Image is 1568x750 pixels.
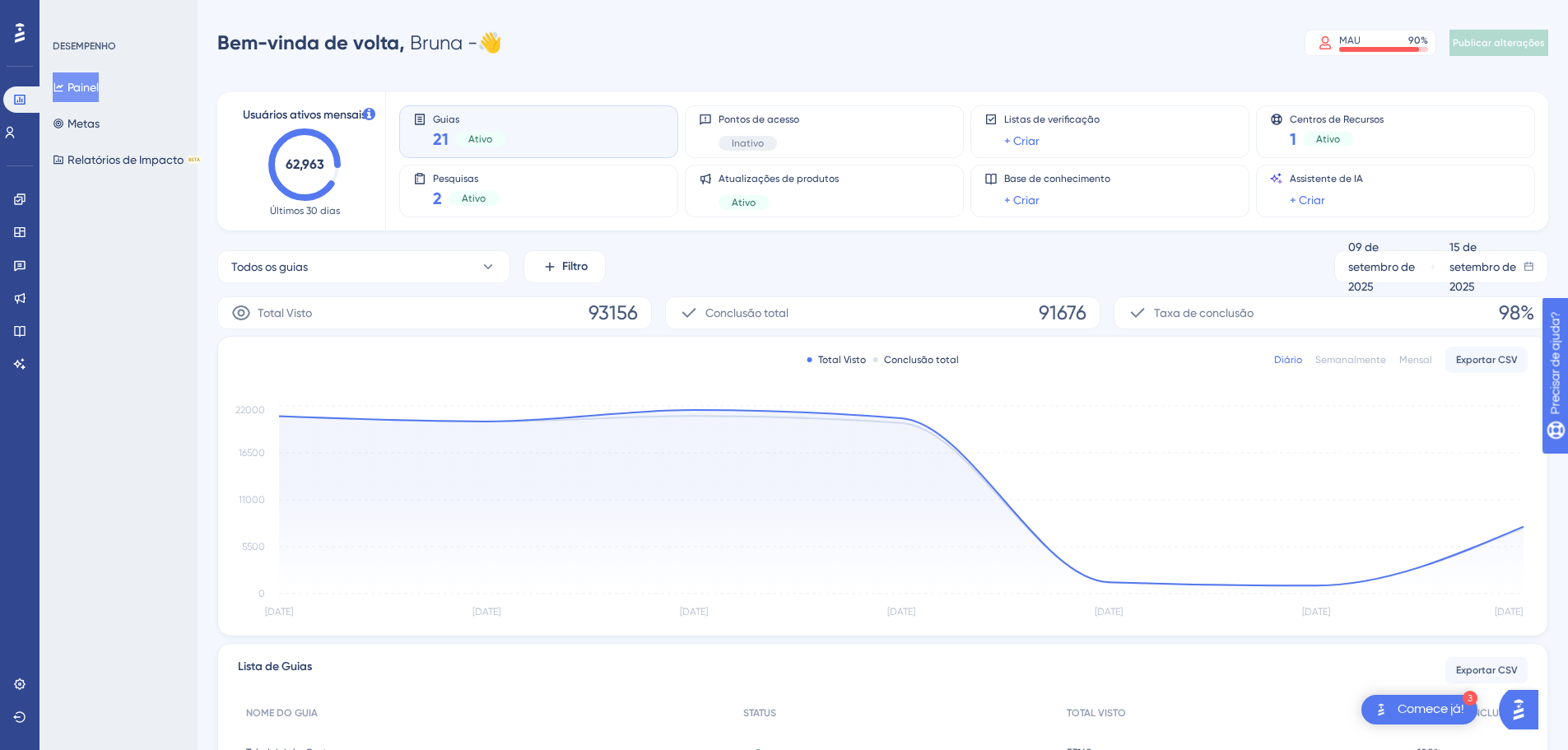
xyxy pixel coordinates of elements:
font: Base de conhecimento [1004,173,1110,184]
font: Publicar alterações [1453,37,1545,49]
font: 90 [1408,35,1421,46]
font: Centros de Recursos [1290,114,1384,125]
font: Ativo [468,133,492,145]
font: Todos os guias [231,260,308,273]
tspan: 5500 [242,541,265,552]
font: Listas de verificação [1004,114,1100,125]
font: Atualizações de produtos [719,173,839,184]
font: BETA [188,156,200,162]
font: Total Visto [818,354,866,366]
font: Inativo [732,137,764,149]
button: Publicar alterações [1449,30,1548,56]
font: Bem-vinda de volta, [217,30,405,54]
tspan: 11000 [239,494,265,505]
font: Semanalmente [1315,354,1386,366]
font: + Criar [1004,193,1040,207]
font: Mensal [1399,354,1432,366]
font: Ativo [1316,133,1340,145]
font: 21 [433,129,449,149]
font: 91676 [1039,301,1086,324]
tspan: 16500 [239,447,265,459]
tspan: [DATE] [680,606,708,617]
font: Conclusão total [705,306,789,319]
font: Diário [1274,354,1302,366]
font: Pontos de acesso [719,114,799,125]
button: Painel [53,72,99,102]
font: 👋 [477,31,502,54]
tspan: [DATE] [887,606,915,617]
font: 98% [1499,301,1534,324]
tspan: [DATE] [1095,606,1123,617]
font: Filtro [562,259,588,273]
font: Ativo [462,193,486,204]
font: Relatórios de Impacto [67,153,184,166]
font: NOME DO GUIA [246,707,318,719]
font: Taxa de conclusão [1154,306,1254,319]
font: MAU [1339,35,1361,46]
button: Exportar CSV [1445,347,1528,373]
button: Todos os guias [217,250,510,283]
iframe: Iniciador do Assistente de IA do UserGuiding [1499,685,1548,734]
font: 15 de setembro de 2025 [1449,240,1516,293]
font: + Criar [1290,193,1325,207]
tspan: [DATE] [1495,606,1523,617]
font: Exportar CSV [1456,664,1518,676]
font: Guias [433,114,459,125]
tspan: 0 [258,588,265,599]
button: Relatórios de ImpactoBETA [53,145,202,175]
font: Conclusão total [884,354,959,366]
font: Bruna - [410,31,477,54]
font: Assistente de IA [1290,173,1363,184]
font: 09 de setembro de 2025 [1348,240,1415,293]
font: % [1421,35,1428,46]
font: 1 [1290,129,1296,149]
font: Ativo [732,197,756,208]
font: Últimos 30 dias [270,205,340,217]
tspan: [DATE] [265,606,293,617]
font: Usuários ativos mensais [243,108,366,122]
font: Lista de Guias [238,659,312,673]
button: Metas [53,109,100,138]
text: 62,963 [286,156,324,172]
font: 93156 [589,301,638,324]
button: Filtro [523,250,606,283]
font: Exportar CSV [1456,354,1518,366]
font: 2 [433,189,442,208]
font: DESEMPENHO [53,40,116,52]
font: Pesquisas [433,173,478,184]
font: Painel [67,81,99,94]
img: imagem-do-lançador-texto-alternativo [1371,700,1391,720]
tspan: [DATE] [1302,606,1330,617]
font: Metas [67,117,100,130]
font: 3 [1468,694,1473,703]
tspan: [DATE] [472,606,500,617]
div: Abra a lista de verificação Comece!, módulos restantes: 3 [1361,695,1477,724]
font: + Criar [1004,134,1040,147]
font: Comece já! [1398,702,1464,715]
tspan: 22000 [235,404,265,416]
button: Exportar CSV [1445,657,1528,683]
font: STATUS [743,707,776,719]
font: Precisar de ajuda? [39,7,142,20]
font: Total Visto [258,306,312,319]
font: TOTAL VISTO [1067,707,1126,719]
